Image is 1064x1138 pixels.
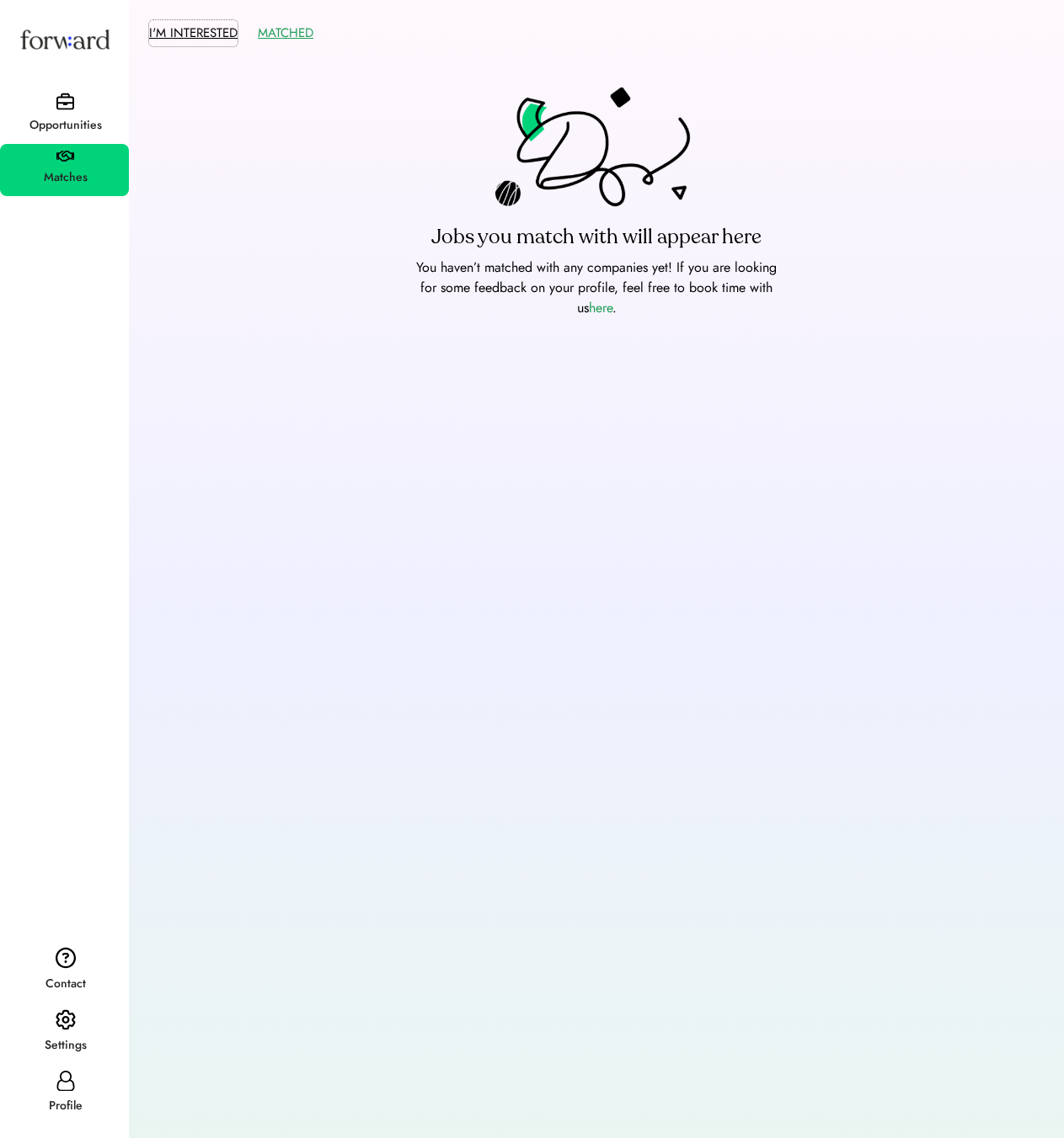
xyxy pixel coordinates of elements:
img: fortune%20cookie.png [495,87,698,217]
div: Contact [2,974,129,994]
img: briefcase.svg [56,93,74,110]
img: settings.svg [56,1009,76,1031]
div: Settings [2,1035,129,1056]
a: here [589,298,612,317]
div: Matches [2,168,129,188]
button: I'M INTERESTED [149,20,238,46]
div: Profile [2,1096,129,1116]
img: contact.svg [56,947,76,969]
img: Forward logo [17,13,113,65]
div: Jobs you match with will appear here [431,224,762,251]
div: You haven’t matched with any companies yet! If you are looking for some feedback on your profile,... [411,258,782,318]
div: Opportunities [2,115,129,136]
button: MATCHED [258,20,313,46]
img: handshake.svg [56,151,74,162]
